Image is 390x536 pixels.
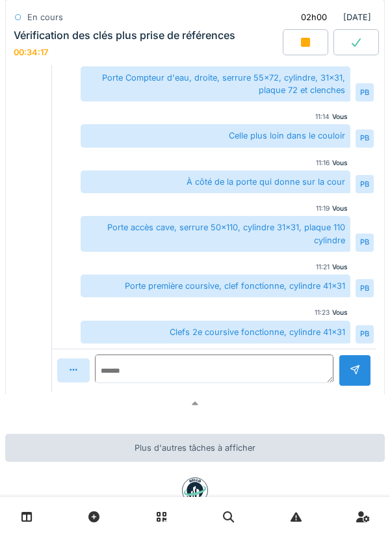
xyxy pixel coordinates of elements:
[356,279,374,297] div: PB
[27,11,63,23] div: En cours
[81,66,350,101] div: Porte Compteur d'eau, droite, serrure 55x72, cylindre, 31x31, plaque 72 et clenches
[356,234,374,252] div: PB
[81,124,350,147] div: Celle plus loin dans le couloir
[182,477,208,503] img: badge-BVDL4wpA.svg
[356,83,374,101] div: PB
[316,158,330,168] div: 11:16
[81,321,350,343] div: Clefs 2e coursive fonctionne, cylindre 41x31
[356,129,374,148] div: PB
[332,158,348,168] div: Vous
[14,29,235,42] div: Vérification des clés plus prise de références
[332,204,348,213] div: Vous
[315,308,330,317] div: 11:23
[332,262,348,272] div: Vous
[14,47,48,57] div: 00:34:17
[316,262,330,272] div: 11:21
[356,325,374,343] div: PB
[315,112,330,122] div: 11:14
[81,275,350,297] div: Porte première coursive, clef fonctionne, cylindre 41x31
[316,204,330,213] div: 11:19
[332,308,348,317] div: Vous
[332,112,348,122] div: Vous
[81,216,350,251] div: Porte accès cave, serrure 50x110, cylindre 31x31, plaque 110 cylindre
[356,175,374,193] div: PB
[290,5,376,29] div: [DATE]
[301,11,327,23] div: 02h00
[81,170,350,193] div: À côté de la porte qui donne sur la cour
[5,434,385,462] div: Plus d'autres tâches à afficher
